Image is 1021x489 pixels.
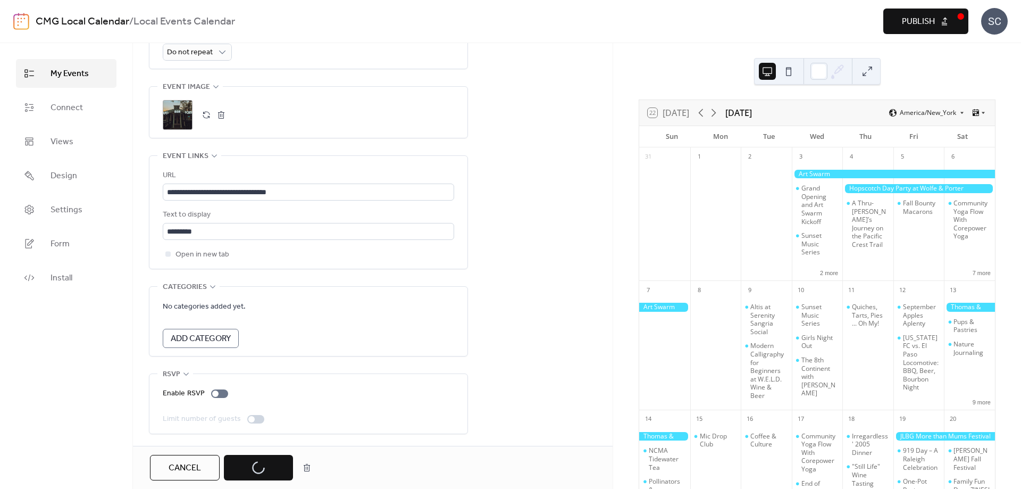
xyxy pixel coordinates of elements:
[842,199,893,249] div: A Thru-Hiker’s Journey on the Pacific Crest Trail
[903,446,940,471] div: 919 Day – A Raleigh Celebration
[846,151,857,163] div: 4
[801,334,839,350] div: Girls Night Out
[639,446,690,471] div: NCMA Tidewater Tea
[944,303,995,312] div: Thomas & Friends in the Garden at New Hope Valley Railway
[893,303,944,328] div: September Apples Aplenty
[51,238,70,251] span: Form
[690,432,741,449] div: Mic Drop Club
[795,413,807,425] div: 17
[171,333,231,345] span: Add Category
[947,284,959,296] div: 13
[897,413,908,425] div: 19
[133,12,235,32] b: Local Events Calendar
[750,303,788,336] div: Altis at Serenity Sangria Social
[744,151,756,163] div: 2
[13,13,29,30] img: logo
[639,432,690,441] div: Thomas & Friends in the Garden at New Hope Valley Railway
[903,334,940,392] div: [US_STATE] FC vs. El Paso Locomotive: BBQ, Beer, Bourbon Night
[981,8,1008,35] div: SC
[953,318,991,334] div: Pups & Pastries
[795,284,807,296] div: 10
[163,387,205,400] div: Enable RSVP
[890,126,938,147] div: Fri
[700,432,737,449] div: Mic Drop Club
[846,413,857,425] div: 18
[968,397,995,406] button: 9 more
[16,161,116,190] a: Design
[816,268,842,277] button: 2 more
[842,184,995,193] div: Hopscotch Day Party at Wolfe & Porter
[16,229,116,258] a: Form
[16,59,116,88] a: My Events
[163,81,210,94] span: Event image
[900,110,956,116] span: America/New_York
[883,9,968,34] button: Publish
[944,318,995,334] div: Pups & Pastries
[893,334,944,392] div: North Carolina FC vs. El Paso Locomotive: BBQ, Beer, Bourbon Night
[16,195,116,224] a: Settings
[163,150,208,163] span: Event links
[642,413,654,425] div: 14
[169,462,201,475] span: Cancel
[163,329,239,348] button: Add Category
[642,284,654,296] div: 7
[841,126,890,147] div: Thu
[801,303,839,328] div: Sunset Music Series
[36,12,129,32] a: CMG Local Calendar
[897,284,908,296] div: 12
[944,340,995,357] div: Nature Journaling
[16,93,116,122] a: Connect
[51,68,89,80] span: My Events
[801,356,839,397] div: The 8th Continent with [PERSON_NAME]
[893,199,944,216] div: Fall Bounty Macarons
[163,169,452,182] div: URL
[842,303,893,328] div: Quiches, Tarts, Pies ... Oh My!
[893,446,944,471] div: 919 Day – A Raleigh Celebration
[938,126,986,147] div: Sat
[167,45,213,60] span: Do not repeat
[801,432,839,474] div: Community Yoga Flow With Corepower Yoga
[693,413,705,425] div: 15
[842,462,893,487] div: "Still Life" Wine Tasting
[947,151,959,163] div: 6
[903,303,940,328] div: September Apples Aplenty
[642,151,654,163] div: 31
[639,303,690,312] div: Art Swarm
[741,342,792,400] div: Modern Calligraphy for Beginners at W.E.L.D. Wine & Beer
[725,106,752,119] div: [DATE]
[744,413,756,425] div: 16
[792,170,995,179] div: Art Swarm
[16,263,116,292] a: Install
[175,248,229,261] span: Open in new tab
[150,455,220,480] button: Cancel
[741,303,792,336] div: Altis at Serenity Sangria Social
[51,102,83,114] span: Connect
[163,209,452,221] div: Text to display
[163,368,180,381] span: RSVP
[693,284,705,296] div: 8
[947,413,959,425] div: 20
[852,462,889,487] div: "Still Life" Wine Tasting
[163,413,241,426] div: Limit number of guests
[741,432,792,449] div: Coffee & Culture
[902,15,935,28] span: Publish
[51,204,82,217] span: Settings
[852,199,889,249] div: A Thru-[PERSON_NAME]’s Journey on the Pacific Crest Trail
[968,268,995,277] button: 7 more
[163,100,193,130] div: ;
[129,12,133,32] b: /
[897,151,908,163] div: 5
[792,356,843,397] div: The 8th Continent with Dr. Meg Lowman
[944,446,995,471] div: Cary Farmers Fall Festival
[693,151,705,163] div: 1
[795,151,807,163] div: 3
[953,340,991,357] div: Nature Journaling
[793,126,841,147] div: Wed
[750,432,788,449] div: Coffee & Culture
[792,231,843,256] div: Sunset Music Series
[801,231,839,256] div: Sunset Music Series
[649,446,686,471] div: NCMA Tidewater Tea
[893,432,995,441] div: JLBG More than Mums Festival
[801,184,839,226] div: Grand Opening and Art Swarm Kickoff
